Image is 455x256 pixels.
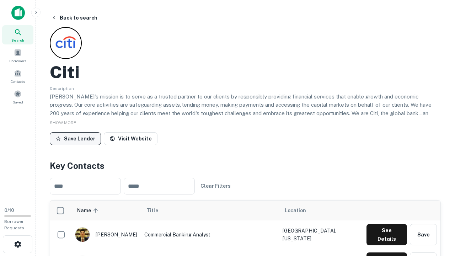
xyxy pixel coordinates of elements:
span: Title [146,206,167,215]
td: Commercial Banking Analyst [141,220,279,249]
span: Description [50,86,74,91]
span: Contacts [11,79,25,84]
h2: Citi [50,62,80,82]
th: Title [141,201,279,220]
a: Borrowers [2,46,33,65]
span: 0 / 10 [4,208,14,213]
span: SHOW MORE [50,120,76,125]
img: capitalize-icon.png [11,6,25,20]
a: Visit Website [104,132,157,145]
a: Saved [2,87,33,106]
iframe: Chat Widget [419,199,455,233]
a: Search [2,25,33,44]
span: Location [285,206,306,215]
button: See Details [366,224,407,245]
span: Borrower Requests [4,219,24,230]
button: Save Lender [50,132,101,145]
th: Name [71,201,141,220]
span: Name [77,206,100,215]
th: Location [279,201,363,220]
a: Contacts [2,66,33,86]
td: [GEOGRAPHIC_DATA], [US_STATE] [279,220,363,249]
div: [PERSON_NAME] [75,227,137,242]
span: Saved [13,99,23,105]
span: Search [11,37,24,43]
button: Clear Filters [198,180,234,192]
button: Save [410,224,437,245]
span: Borrowers [9,58,26,64]
h4: Key Contacts [50,159,441,172]
img: 1753279374948 [75,228,90,242]
p: [PERSON_NAME]'s mission is to serve as a trusted partner to our clients by responsibly providing ... [50,92,441,134]
button: Back to search [48,11,100,24]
